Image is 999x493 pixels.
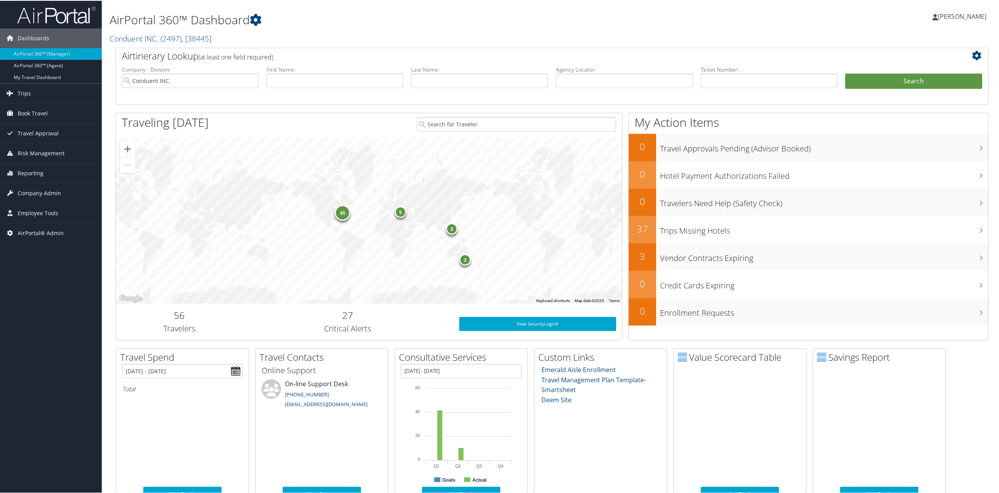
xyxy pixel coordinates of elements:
a: 37Trips Missing Hotels [629,215,988,243]
h1: Traveling [DATE] [122,113,209,130]
h1: My Action Items [629,113,988,130]
h2: 37 [629,221,656,235]
h3: Online Support [261,364,382,375]
h2: Consultative Services [399,350,527,363]
a: 0Credit Cards Expiring [629,270,988,297]
a: 0Hotel Payment Authorizations Failed [629,160,988,188]
h3: Vendor Contracts Expiring [660,248,988,263]
h3: Travelers [122,322,236,333]
h2: Value Scorecard Table [678,350,806,363]
text: Goals [442,477,456,482]
h2: 56 [122,308,236,321]
h2: 0 [629,276,656,290]
h3: Travelers Need Help (Safety Check) [660,193,988,208]
h2: 0 [629,167,656,180]
label: First Name: [267,65,404,73]
h3: Credit Cards Expiring [660,275,988,290]
a: Travel Management Plan Template- Smartsheet [541,375,646,394]
label: Company - Division: [122,65,259,73]
button: Search [845,73,982,88]
span: Dashboards [18,28,49,47]
input: Search for Traveler [417,116,616,131]
h2: Custom Links [538,350,667,363]
label: Ticket Number: [701,65,838,73]
span: Book Travel [18,103,48,122]
button: Keyboard shortcuts [536,297,570,303]
h2: Travel Spend [120,350,249,363]
h2: Travel Contacts [260,350,388,363]
div: 3 [459,253,471,265]
a: Open this area in Google Maps (opens a new window) [118,293,144,303]
img: domo-logo.png [817,352,826,361]
h2: Airtinerary Lookup [122,49,909,62]
h2: 0 [629,194,656,207]
h3: Critical Alerts [248,322,447,333]
h3: Trips Missing Hotels [660,221,988,236]
h3: Hotel Payment Authorizations Failed [660,166,988,181]
h2: 0 [629,304,656,317]
h3: Travel Approvals Pending (Advisor Booked) [660,139,988,153]
span: Travel Approval [18,123,59,142]
h6: Total [122,384,243,392]
label: Agency Locator: [556,65,693,73]
text: Actual [472,477,487,482]
a: 3Vendor Contracts Expiring [629,243,988,270]
a: Conduent INC. [110,32,211,43]
div: 5 [395,205,406,217]
a: [PHONE_NUMBER] [285,390,329,397]
a: Terms (opens in new tab) [609,298,620,302]
tspan: 0 [418,456,420,461]
span: (at least one field required) [198,52,273,61]
a: Emerald Aisle Enrollment [541,365,616,373]
a: 0Travel Approvals Pending (Advisor Booked) [629,133,988,160]
text: Q2 [455,463,461,468]
h2: Savings Report [817,350,945,363]
button: Zoom out [120,157,135,172]
h2: 0 [629,139,656,153]
tspan: 60 [415,385,420,389]
img: airportal-logo.png [17,5,96,23]
div: 45 [335,204,350,220]
span: Trips [18,83,31,103]
a: View SecurityLogic® [459,316,616,330]
a: Deem Site [541,395,572,403]
div: 3 [446,222,458,234]
span: AirPortal® Admin [18,223,64,242]
tspan: 20 [415,432,420,437]
span: [PERSON_NAME] [938,11,986,20]
span: Risk Management [18,143,65,162]
h1: AirPortal 360™ Dashboard [110,11,700,27]
span: , [ 38445 ] [182,32,211,43]
img: domo-logo.png [678,352,687,361]
a: [EMAIL_ADDRESS][DOMAIN_NAME] [285,400,368,407]
span: Reporting [18,163,43,182]
li: On-line Support Desk [258,378,386,410]
span: Employee Tools [18,203,58,222]
h2: 3 [629,249,656,262]
img: Google [118,293,144,303]
text: Q1 [434,463,440,468]
span: Map data ©2025 [575,298,604,302]
tspan: 40 [415,408,420,413]
button: Zoom in [120,140,135,156]
label: Last Name: [411,65,548,73]
h3: Enrollment Requests [660,303,988,318]
h2: 27 [248,308,447,321]
text: Q4 [498,463,503,468]
text: Q3 [476,463,482,468]
span: ( 2497 ) [160,32,182,43]
a: 0Travelers Need Help (Safety Check) [629,188,988,215]
span: Company Admin [18,183,61,202]
a: 0Enrollment Requests [629,297,988,325]
a: [PERSON_NAME] [932,4,994,27]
